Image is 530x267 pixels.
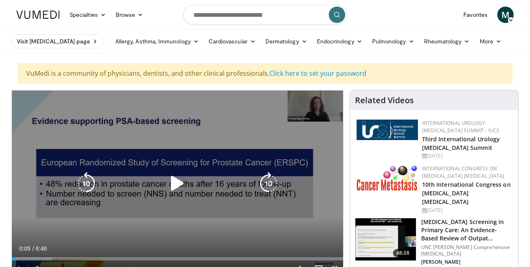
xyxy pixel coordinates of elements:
img: 62fb9566-9173-4071-bcb6-e47c745411c0.png.150x105_q85_autocrop_double_scale_upscale_version-0.2.png [357,120,418,140]
a: Endocrinology [312,33,367,50]
a: International Urology [MEDICAL_DATA] Summit - IUCS [422,120,500,134]
a: Rheumatology [419,33,475,50]
span: 0:05 [19,245,30,252]
a: Favorites [458,7,492,23]
a: Visit [MEDICAL_DATA] page [11,34,103,48]
input: Search topics, interventions [183,5,347,25]
span: 6:46 [36,245,47,252]
h3: [MEDICAL_DATA] Screening in Primary Care: An Evidence-Based Review of Outpat… [421,218,513,242]
div: Progress Bar [12,257,343,260]
a: Click here to set your password [269,69,366,78]
p: [PERSON_NAME] [421,259,513,265]
a: Third International Urology [MEDICAL_DATA] Summit [422,135,500,152]
a: Pulmonology [367,33,419,50]
a: Allergy, Asthma, Immunology [110,33,204,50]
div: [DATE] [422,207,512,214]
img: 6ff8bc22-9509-4454-a4f8-ac79dd3b8976.png.150x105_q85_autocrop_double_scale_upscale_version-0.2.png [357,165,418,191]
span: 48:38 [393,249,413,257]
a: Specialties [65,7,111,23]
a: More [475,33,506,50]
h4: Related Videos [355,95,414,105]
p: UNC [PERSON_NAME] Comprehensive [MEDICAL_DATA] [421,244,513,257]
img: 213394d7-9130-4fd8-a63c-d5185ed7bc00.150x105_q85_crop-smart_upscale.jpg [355,218,416,261]
a: Cardiovascular [204,33,261,50]
span: / [32,245,34,252]
div: [DATE] [422,152,512,160]
a: Dermatology [261,33,312,50]
a: 10th International Congress on [MEDICAL_DATA] [MEDICAL_DATA] [422,181,511,206]
a: Browse [111,7,148,23]
a: International Congress on [MEDICAL_DATA] [MEDICAL_DATA] [422,165,505,179]
img: VuMedi Logo [16,11,60,19]
div: VuMedi is a community of physicians, dentists, and other clinical professionals. [18,63,512,84]
a: M [497,7,514,23]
